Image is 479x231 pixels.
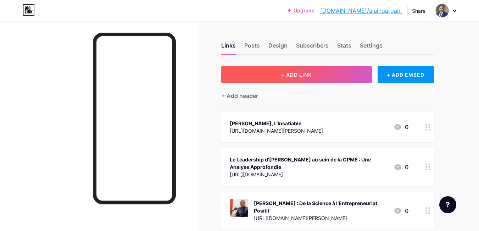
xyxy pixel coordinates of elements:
[230,171,388,178] div: [URL][DOMAIN_NAME]
[320,6,402,15] a: [DOMAIN_NAME]/alaingargani
[394,163,408,171] div: 0
[435,4,449,17] img: alaingargani
[230,127,323,134] div: [URL][DOMAIN_NAME][PERSON_NAME]
[394,207,408,215] div: 0
[244,41,260,54] div: Posts
[230,120,323,127] div: [PERSON_NAME], L’insatiable
[394,123,408,131] div: 0
[288,8,314,13] a: Upgrade
[254,199,388,214] div: [PERSON_NAME] : De la Science à l’Entrepreneuriat Positif
[221,41,236,54] div: Links
[378,66,434,83] div: + ADD EMBED
[268,41,288,54] div: Design
[230,156,388,171] div: Le Leadership d'[PERSON_NAME] au sein de la CPME : Une Analyse Approfondie
[254,214,388,222] div: [URL][DOMAIN_NAME][PERSON_NAME]
[230,199,248,217] img: Alain Gargani : De la Science à l’Entrepreneuriat Positif
[281,72,312,78] span: + ADD LINK
[360,41,383,54] div: Settings
[337,41,351,54] div: Stats
[221,66,372,83] button: + ADD LINK
[412,7,425,15] div: Share
[221,92,258,100] div: + Add header
[296,41,329,54] div: Subscribers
